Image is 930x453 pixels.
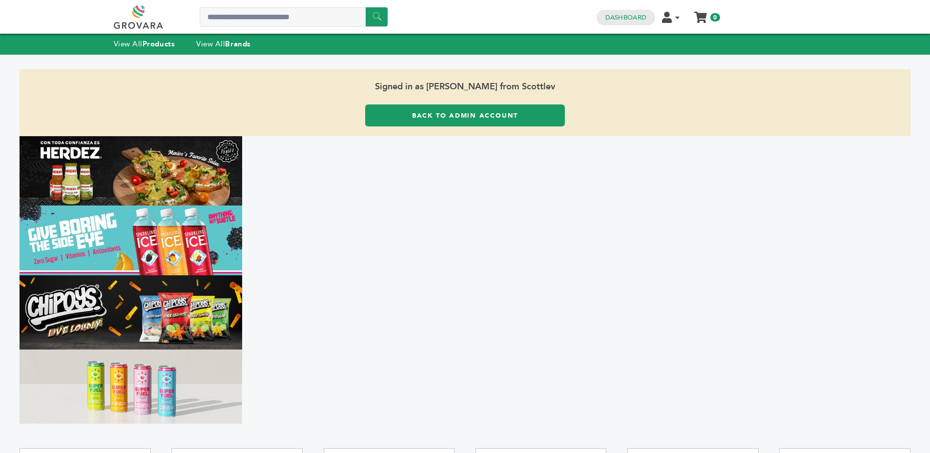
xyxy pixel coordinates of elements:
a: View AllProducts [114,39,175,49]
a: Dashboard [605,13,646,22]
input: Search a product or brand... [200,7,388,27]
img: Marketplace Top Banner 1 [20,136,242,206]
a: My Cart [695,9,706,19]
a: Back to Admin Account [365,104,565,126]
span: 0 [710,13,720,21]
a: View AllBrands [196,39,251,49]
img: Marketplace Top Banner 3 [20,275,242,350]
img: Marketplace Top Banner 2 [20,206,242,275]
img: Marketplace Top Banner 4 [20,350,242,424]
strong: Brands [225,39,250,49]
strong: Products [143,39,175,49]
span: Signed in as [PERSON_NAME] from Scottlev [20,69,910,104]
